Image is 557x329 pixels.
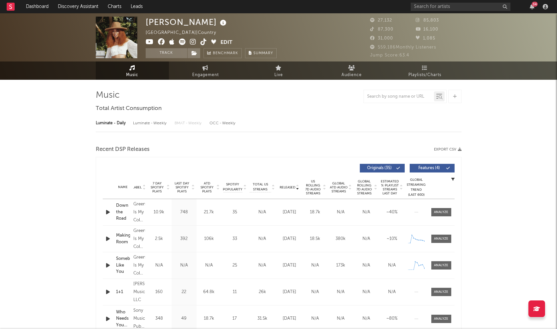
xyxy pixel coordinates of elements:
[532,2,538,7] div: 34
[133,280,145,304] div: [PERSON_NAME] Music, LLC
[253,52,273,55] span: Summary
[250,315,275,322] div: 31.5k
[355,289,377,295] div: N/A
[304,236,326,242] div: 18.5k
[209,118,236,129] div: OCC - Weekly
[213,50,238,57] span: Benchmark
[315,61,388,80] a: Audience
[96,118,126,129] div: Luminate - Daily
[169,61,242,80] a: Engagement
[116,309,130,329] a: Who Needs You (feat. [PERSON_NAME])
[148,181,166,193] span: 7 Day Spotify Plays
[304,209,326,216] div: 18.7k
[250,209,275,216] div: N/A
[388,61,462,80] a: Playlists/Charts
[411,3,510,11] input: Search for artists
[330,236,352,242] div: 380k
[96,146,150,154] span: Recent DSP Releases
[280,185,295,189] span: Released
[304,289,326,295] div: N/A
[198,289,220,295] div: 64.8k
[434,148,462,152] button: Export CSV
[173,315,195,322] div: 49
[304,315,326,322] div: N/A
[146,48,187,58] button: Track
[360,164,405,172] button: Originals(35)
[96,105,162,113] span: Total Artist Consumption
[408,71,441,79] span: Playlists/Charts
[381,179,399,195] span: Estimated % Playlist Streams Last Day
[198,209,220,216] div: 21.7k
[250,262,275,269] div: N/A
[278,289,301,295] div: [DATE]
[381,315,403,322] div: ~ 80 %
[223,209,246,216] div: 35
[381,209,403,216] div: ~ 40 %
[133,227,145,251] div: Green Is My Color, LLC
[173,209,195,216] div: 748
[133,200,145,224] div: Green Is My Color, LLC
[250,289,275,295] div: 26k
[355,315,377,322] div: N/A
[370,18,392,23] span: 27,132
[381,236,403,242] div: ~ 10 %
[355,209,377,216] div: N/A
[173,181,191,193] span: Last Day Spotify Plays
[116,232,130,245] a: Making Room
[242,61,315,80] a: Live
[278,262,301,269] div: [DATE]
[274,71,283,79] span: Live
[223,289,246,295] div: 11
[132,185,142,189] span: Label
[250,236,275,242] div: N/A
[355,262,377,269] div: N/A
[416,18,439,23] span: 85,803
[223,182,242,192] span: Spotify Popularity
[250,182,271,192] span: Total US Streams
[198,315,220,322] div: 18.7k
[370,36,393,41] span: 31,000
[414,166,445,170] span: Features ( 4 )
[96,61,169,80] a: Music
[330,262,352,269] div: 173k
[198,181,216,193] span: ATD Spotify Plays
[116,289,130,295] a: 1+1
[116,256,130,275] a: Somebody Like You
[342,71,362,79] span: Audience
[173,262,195,269] div: N/A
[416,27,438,32] span: 16,100
[220,39,232,47] button: Edit
[198,236,220,242] div: 106k
[364,166,395,170] span: Originals ( 35 )
[278,315,301,322] div: [DATE]
[355,236,377,242] div: N/A
[148,289,170,295] div: 160
[370,53,409,57] span: Jump Score: 63.4
[223,315,246,322] div: 17
[381,262,403,269] div: N/A
[355,179,373,195] span: Global Rolling 7D Audio Streams
[148,209,170,216] div: 10.9k
[406,177,426,197] div: Global Streaming Trend (Last 60D)
[304,262,326,269] div: N/A
[330,209,352,216] div: N/A
[381,289,403,295] div: N/A
[370,27,393,32] span: 87,300
[126,71,138,79] span: Music
[370,45,436,50] span: 559,186 Monthly Listeners
[146,17,228,28] div: [PERSON_NAME]
[410,164,455,172] button: Features(4)
[116,202,130,222] a: Down the Road
[204,48,242,58] a: Benchmark
[173,289,195,295] div: 22
[148,262,170,269] div: N/A
[304,179,322,195] span: US Rolling 7D Audio Streams
[223,236,246,242] div: 33
[278,236,301,242] div: [DATE]
[192,71,219,79] span: Engagement
[416,36,435,41] span: 1,085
